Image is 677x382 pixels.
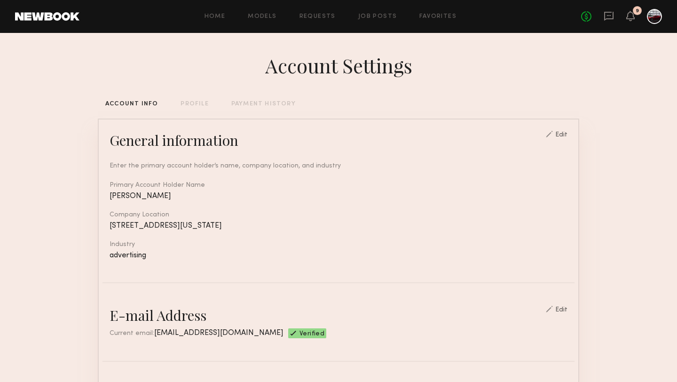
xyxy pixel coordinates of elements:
[110,222,567,230] div: [STREET_ADDRESS][US_STATE]
[105,101,158,107] div: ACCOUNT INFO
[110,212,567,218] div: Company Location
[205,14,226,20] a: Home
[299,331,324,338] span: Verified
[248,14,276,20] a: Models
[555,307,567,313] div: Edit
[110,131,238,150] div: General information
[110,192,567,200] div: [PERSON_NAME]
[265,52,412,79] div: Account Settings
[231,101,296,107] div: PAYMENT HISTORY
[110,182,567,189] div: Primary Account Holder Name
[358,14,397,20] a: Job Posts
[419,14,457,20] a: Favorites
[181,101,208,107] div: PROFILE
[154,329,283,337] span: [EMAIL_ADDRESS][DOMAIN_NAME]
[110,161,567,171] div: Enter the primary account holder’s name, company location, and industry
[110,306,206,325] div: E-mail Address
[299,14,336,20] a: Requests
[110,252,567,260] div: advertising
[110,328,283,338] div: Current email:
[636,8,639,14] div: 9
[555,132,567,138] div: Edit
[110,241,567,248] div: Industry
